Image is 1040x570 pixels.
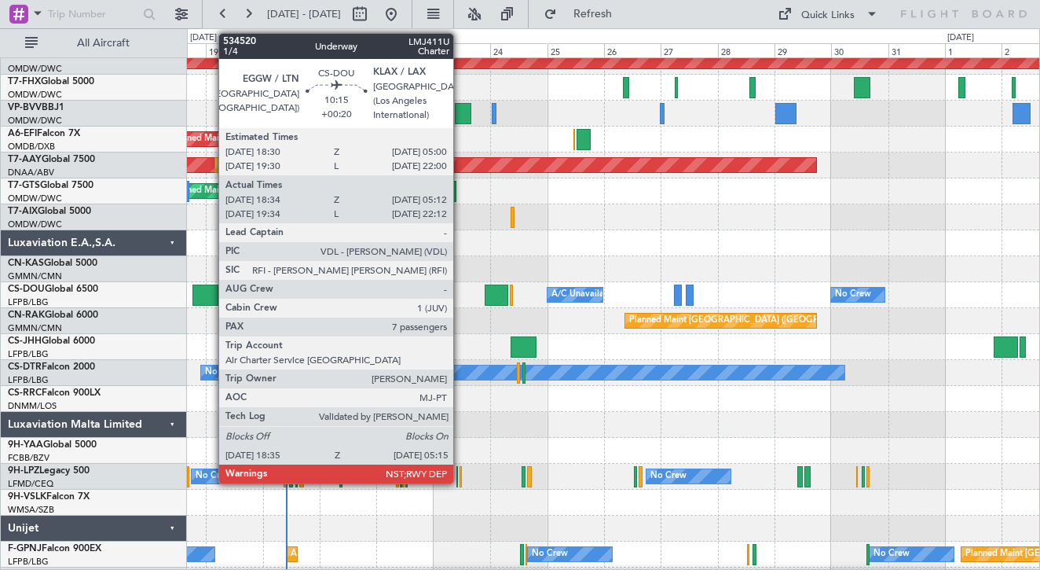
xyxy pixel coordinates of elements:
a: 9H-LPZLegacy 500 [8,466,90,476]
a: 9H-VSLKFalcon 7X [8,492,90,502]
a: LFPB/LBG [8,556,49,568]
span: CS-JHH [8,336,42,346]
span: All Aircraft [41,38,166,49]
a: VP-BVVBBJ1 [8,103,64,112]
a: CS-DOUGlobal 6500 [8,285,98,294]
div: 29 [775,43,831,57]
span: CS-DTR [8,362,42,372]
a: FCBB/BZV [8,452,49,464]
div: No Crew [196,465,232,488]
div: A/C Unavailable [551,283,617,307]
span: T7-FHX [8,77,41,86]
div: Planned Maint Dubai (Al Maktoum Intl) [170,179,324,203]
div: 21 [320,43,376,57]
div: 23 [434,43,490,57]
div: Planned Maint Dubai (Al Maktoum Intl) [170,127,324,151]
span: [DATE] - [DATE] [267,7,341,21]
div: Planned Maint [GEOGRAPHIC_DATA] ([GEOGRAPHIC_DATA]) [279,387,526,410]
a: LFPB/LBG [8,296,49,308]
a: OMDW/DWC [8,63,62,75]
span: T7-GTS [8,181,40,190]
a: LFPB/LBG [8,348,49,360]
a: T7-GTSGlobal 7500 [8,181,93,190]
a: CS-JHHGlobal 6000 [8,336,95,346]
span: 9H-LPZ [8,466,39,476]
div: 26 [604,43,661,57]
a: GMMN/CMN [8,322,62,334]
div: [DATE] [947,31,974,45]
span: T7-AIX [8,207,38,216]
a: DNMM/LOS [8,400,57,412]
a: T7-AAYGlobal 7500 [8,155,95,164]
a: A6-EFIFalcon 7X [8,129,80,138]
a: OMDW/DWC [8,193,62,204]
div: Quick Links [801,8,855,24]
span: CS-DOU [8,285,45,294]
a: GMMN/CMN [8,270,62,282]
a: OMDW/DWC [8,89,62,101]
div: 1 [945,43,1002,57]
a: CS-RRCFalcon 900LX [8,388,101,398]
span: A6-EFI [8,129,37,138]
a: LFPB/LBG [8,374,49,386]
span: F-GPNJ [8,544,42,553]
div: Planned Maint Dubai (Al Maktoum Intl) [219,153,374,177]
div: AOG Maint Hyères ([GEOGRAPHIC_DATA]-[GEOGRAPHIC_DATA]) [291,542,556,566]
button: All Aircraft [17,31,170,56]
a: CN-KASGlobal 5000 [8,259,97,268]
span: CS-RRC [8,388,42,398]
span: 9H-VSLK [8,492,46,502]
div: 31 [888,43,945,57]
div: 22 [376,43,433,57]
a: LFMD/CEQ [8,478,53,490]
div: 19 [206,43,262,57]
a: 9H-YAAGlobal 5000 [8,440,97,450]
div: Planned Maint [GEOGRAPHIC_DATA] ([GEOGRAPHIC_DATA]) [397,335,645,359]
input: Trip Number [48,2,138,26]
a: DNAA/ABV [8,167,54,178]
span: Refresh [560,9,626,20]
a: F-GPNJFalcon 900EX [8,544,101,553]
a: T7-FHXGlobal 5000 [8,77,94,86]
a: OMDW/DWC [8,219,62,230]
div: No Crew [873,542,910,566]
div: No Crew [650,465,687,488]
a: OMDW/DWC [8,115,62,127]
div: 24 [490,43,547,57]
div: No Crew [205,361,241,384]
div: 20 [263,43,320,57]
a: CS-DTRFalcon 2000 [8,362,95,372]
span: CN-RAK [8,311,45,320]
a: WMSA/SZB [8,504,54,516]
div: [DATE] [190,31,217,45]
div: Planned Maint [GEOGRAPHIC_DATA] ([GEOGRAPHIC_DATA]) [629,309,877,333]
span: 9H-YAA [8,440,43,450]
a: OMDB/DXB [8,141,55,153]
div: 27 [661,43,717,57]
div: No Crew [835,283,871,307]
span: CN-KAS [8,259,44,268]
button: Quick Links [770,2,886,27]
div: No Crew [532,542,568,566]
div: 30 [831,43,888,57]
div: 28 [718,43,775,57]
div: 25 [547,43,604,57]
span: T7-AAY [8,155,42,164]
a: CN-RAKGlobal 6000 [8,311,98,320]
a: T7-AIXGlobal 5000 [8,207,91,216]
button: Refresh [536,2,631,27]
span: VP-BVV [8,103,42,112]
